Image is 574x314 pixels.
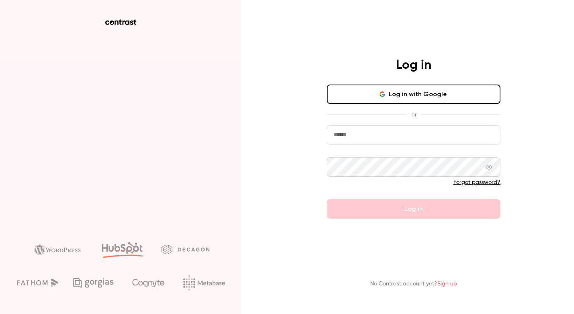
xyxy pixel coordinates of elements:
button: Log in with Google [327,85,500,104]
a: Forgot password? [453,180,500,185]
a: Sign up [437,281,457,287]
img: decagon [161,245,209,254]
h4: Log in [396,57,431,73]
p: No Contrast account yet? [370,280,457,288]
span: or [407,110,420,119]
